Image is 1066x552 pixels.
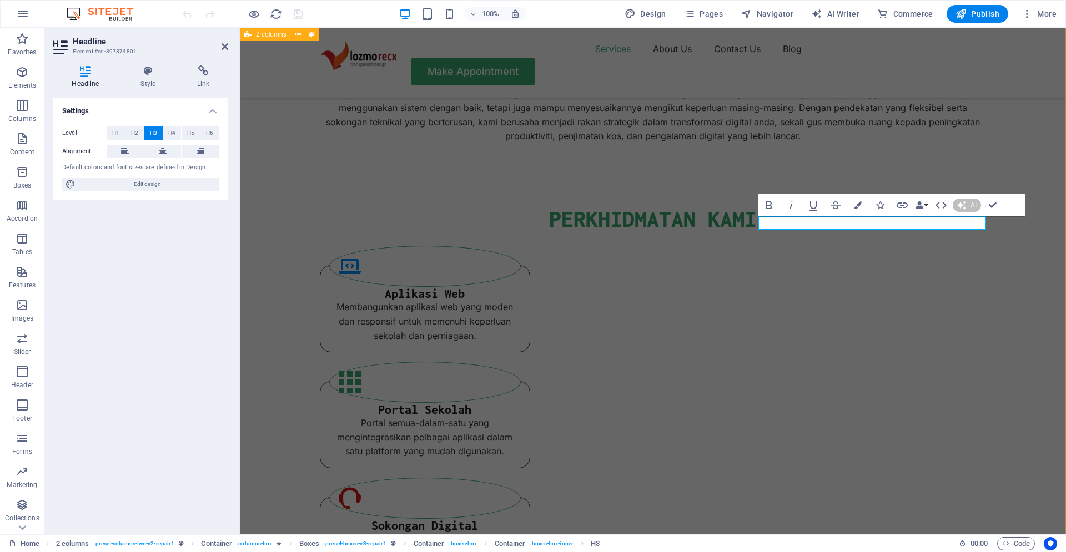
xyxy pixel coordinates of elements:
[978,539,980,548] span: :
[495,537,526,550] span: Click to select. Double-click to edit
[64,7,147,21] img: Editor Logo
[1017,5,1061,23] button: More
[79,178,216,191] span: Edit design
[73,47,206,57] h3: Element #ed-897874801
[811,8,859,19] span: AI Writer
[391,540,396,546] i: This element is a customizable preset
[803,194,824,216] button: Underline (Ctrl+U)
[825,194,846,216] button: Strikethrough
[179,65,228,89] h4: Link
[179,540,184,546] i: This element is a customizable preset
[971,537,988,550] span: 00 00
[89,388,281,431] div: Portal semua-dalam-satu yang mengintegrasikan pelbagai aplikasi dalam satu platform yang mudah di...
[892,194,913,216] button: Link
[168,126,175,140] span: H4
[107,126,125,140] button: H1
[131,126,138,140] span: H2
[873,5,938,23] button: Commerce
[256,31,286,38] span: 2 columns
[73,37,228,47] h2: Headline
[62,178,219,191] button: Edit design
[62,163,219,173] div: Default colors and font sizes are defined in Design.
[269,7,283,21] button: reload
[5,514,39,523] p: Collections
[741,8,793,19] span: Navigator
[736,5,798,23] button: Navigator
[414,537,445,550] span: Click to select. Double-click to edit
[9,281,36,290] p: Features
[163,126,182,140] button: H4
[237,537,272,550] span: . columns-box
[7,480,37,489] p: Marketing
[620,5,671,23] div: Design (Ctrl+Alt+Y)
[11,314,34,323] p: Images
[684,8,723,19] span: Pages
[122,65,179,89] h4: Style
[7,214,38,223] p: Accordion
[1002,537,1030,550] span: Code
[758,194,780,216] button: Bold (Ctrl+B)
[510,9,520,19] i: On resize automatically adjust zoom level to fit chosen device.
[89,504,281,547] div: Konsultasi dan sokongan untuk membantu organisasi anda dalam mencapai transformasi digital.
[182,126,200,140] button: H5
[947,5,1008,23] button: Publish
[625,8,666,19] span: Design
[150,126,157,140] span: H3
[847,194,868,216] button: Colors
[931,194,952,216] button: HTML
[62,145,107,158] label: Alignment
[187,126,194,140] span: H5
[997,537,1035,550] button: Code
[14,347,31,356] p: Slider
[112,126,119,140] span: H1
[11,381,33,389] p: Header
[953,199,981,212] button: AI
[276,540,281,546] i: Element contains an animation
[200,126,219,140] button: H6
[12,247,32,256] p: Tables
[93,537,174,550] span: . preset-columns-two-v2-repair1
[9,537,39,550] a: Click to cancel selection. Double-click to open Pages
[125,126,144,140] button: H2
[982,194,1003,216] button: Confirm (Ctrl+⏎)
[449,537,477,550] span: . boxes-box
[8,81,37,90] p: Elements
[89,272,281,315] div: Membangunkan aplikasi web yang moden dan responsif untuk memenuhi keperluan sekolah dan perniagaan.
[324,537,386,550] span: . preset-boxes-v3-repair1
[620,5,671,23] button: Design
[53,98,228,118] h4: Settings
[481,7,499,21] h6: 100%
[465,7,504,21] button: 100%
[8,48,36,57] p: Favorites
[13,181,32,190] p: Boxes
[877,8,933,19] span: Commerce
[299,537,319,550] span: Click to select. Double-click to edit
[144,126,163,140] button: H3
[8,114,36,123] p: Columns
[80,165,746,204] div: ​
[959,537,988,550] h6: Session time
[869,194,891,216] button: Icons
[62,126,107,140] label: Level
[807,5,864,23] button: AI Writer
[956,8,999,19] span: Publish
[56,537,600,550] nav: breadcrumb
[680,5,727,23] button: Pages
[530,537,574,550] span: . boxes-box-inner
[10,148,34,156] p: Content
[591,537,600,550] span: Click to select. Double-click to edit
[270,8,283,21] i: Reload page
[1044,537,1057,550] button: Usercentrics
[971,202,977,209] span: AI
[206,126,213,140] span: H6
[12,447,32,456] p: Forms
[781,194,802,216] button: Italic (Ctrl+I)
[914,194,929,216] button: Data Bindings
[12,414,32,423] p: Footer
[201,537,232,550] span: Click to select. Double-click to edit
[56,537,89,550] span: Click to select. Double-click to edit
[1022,8,1057,19] span: More
[53,65,122,89] h4: Headline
